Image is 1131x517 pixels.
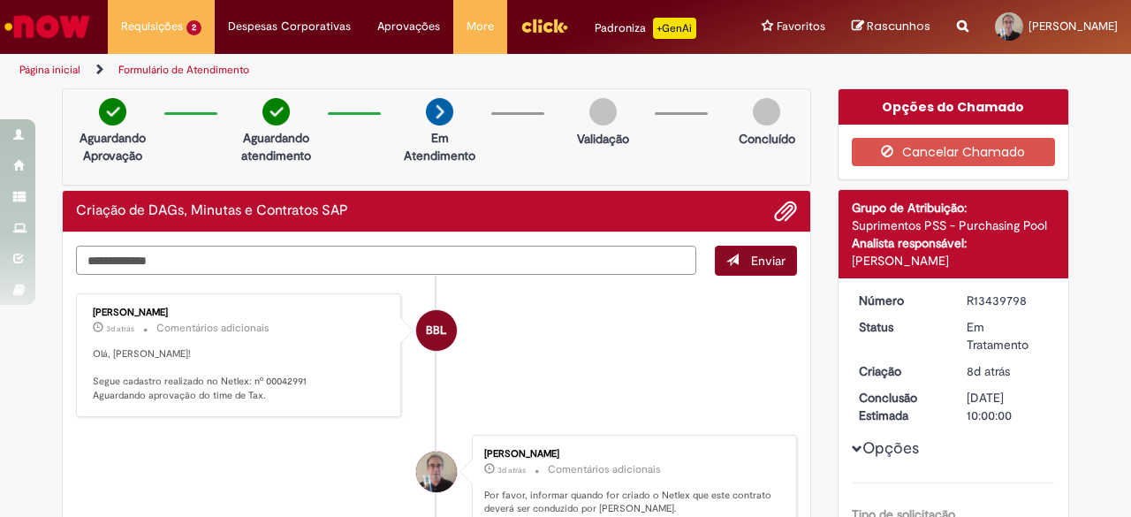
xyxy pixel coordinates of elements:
[589,98,617,125] img: img-circle-grey.png
[967,362,1049,380] div: 22/08/2025 12:52:16
[467,18,494,35] span: More
[520,12,568,39] img: click_logo_yellow_360x200.png
[416,310,457,351] div: Breno Betarelli Lopes
[967,363,1010,379] span: 8d atrás
[186,20,201,35] span: 2
[852,234,1056,252] div: Analista responsável:
[497,465,526,475] span: 3d atrás
[70,129,156,164] p: Aguardando Aprovação
[99,98,126,125] img: check-circle-green.png
[106,323,134,334] time: 27/08/2025 15:54:04
[377,18,440,35] span: Aprovações
[93,308,387,318] div: [PERSON_NAME]
[76,246,696,275] textarea: Digite sua mensagem aqui...
[839,89,1069,125] div: Opções do Chamado
[846,292,954,309] dt: Número
[106,323,134,334] span: 3d atrás
[852,199,1056,217] div: Grupo de Atribuição:
[426,309,446,352] span: BBL
[852,217,1056,234] div: Suprimentos PSS - Purchasing Pool
[852,19,930,35] a: Rascunhos
[548,462,661,477] small: Comentários adicionais
[397,129,482,164] p: Em Atendimento
[262,98,290,125] img: check-circle-green.png
[484,489,778,516] p: Por favor, informar quando for criado o Netlex que este contrato deverá ser conduzido por [PERSON...
[228,18,351,35] span: Despesas Corporativas
[121,18,183,35] span: Requisições
[595,18,696,39] div: Padroniza
[416,452,457,492] div: Jorge Ricardo de Abreu
[739,130,795,148] p: Concluído
[156,321,269,336] small: Comentários adicionais
[852,138,1056,166] button: Cancelar Chamado
[577,130,629,148] p: Validação
[846,389,954,424] dt: Conclusão Estimada
[967,389,1049,424] div: [DATE] 10:00:00
[1029,19,1118,34] span: [PERSON_NAME]
[967,292,1049,309] div: R13439798
[118,63,249,77] a: Formulário de Atendimento
[484,449,778,460] div: [PERSON_NAME]
[967,363,1010,379] time: 22/08/2025 12:52:16
[846,362,954,380] dt: Criação
[777,18,825,35] span: Favoritos
[774,200,797,223] button: Adicionar anexos
[867,18,930,34] span: Rascunhos
[76,203,348,219] h2: Criação de DAGs, Minutas e Contratos SAP Histórico de tíquete
[2,9,93,44] img: ServiceNow
[715,246,797,276] button: Enviar
[426,98,453,125] img: arrow-next.png
[653,18,696,39] p: +GenAi
[497,465,526,475] time: 27/08/2025 10:34:26
[967,318,1049,354] div: Em Tratamento
[852,252,1056,270] div: [PERSON_NAME]
[751,253,786,269] span: Enviar
[233,129,319,164] p: Aguardando atendimento
[753,98,780,125] img: img-circle-grey.png
[93,347,387,403] p: Olá, [PERSON_NAME]! Segue cadastro realizado no Netlex: nº 00042991 Aguardando aprovação do time ...
[19,63,80,77] a: Página inicial
[13,54,740,87] ul: Trilhas de página
[846,318,954,336] dt: Status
